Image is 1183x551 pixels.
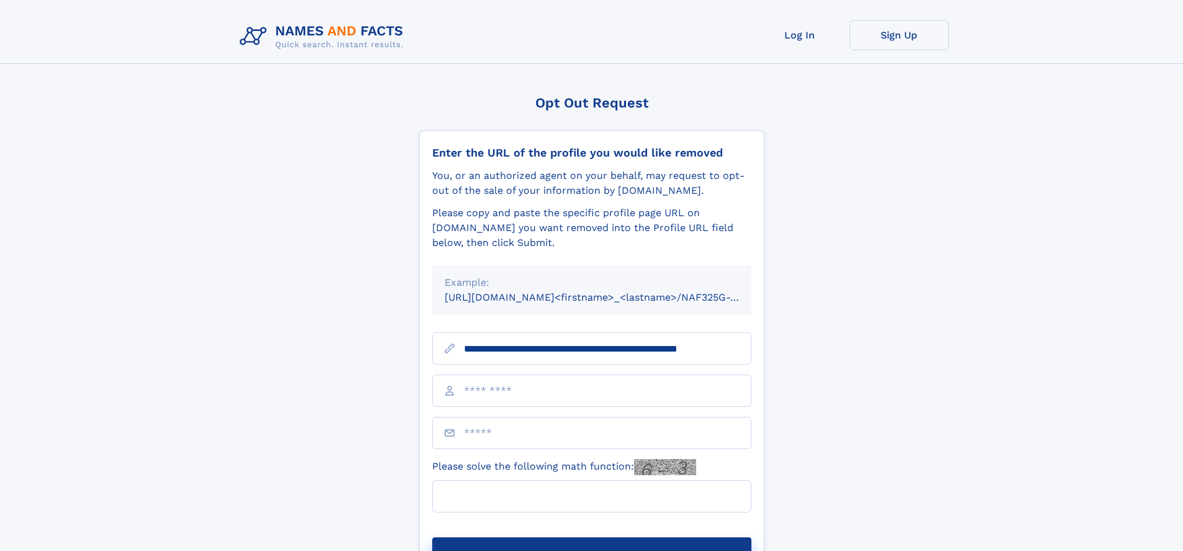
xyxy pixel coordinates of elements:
a: Log In [750,20,850,50]
small: [URL][DOMAIN_NAME]<firstname>_<lastname>/NAF325G-xxxxxxxx [445,291,775,303]
div: Enter the URL of the profile you would like removed [432,146,751,160]
label: Please solve the following math function: [432,459,696,475]
div: Please copy and paste the specific profile page URL on [DOMAIN_NAME] you want removed into the Pr... [432,206,751,250]
div: Example: [445,275,739,290]
div: You, or an authorized agent on your behalf, may request to opt-out of the sale of your informatio... [432,168,751,198]
img: Logo Names and Facts [235,20,414,53]
a: Sign Up [850,20,949,50]
div: Opt Out Request [419,95,764,111]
